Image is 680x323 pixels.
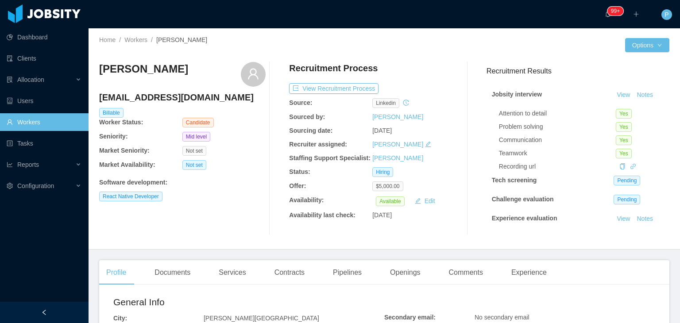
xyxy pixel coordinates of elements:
span: Configuration [17,182,54,189]
b: Seniority: [99,133,128,140]
div: Teamwork [499,149,616,158]
div: Attention to detail [499,109,616,118]
button: Notes [633,234,657,245]
i: icon: line-chart [7,161,13,168]
div: Comments [442,260,490,285]
h4: Recruitment Process [289,62,378,74]
strong: Challenge evaluation [492,196,554,203]
b: Market Availability: [99,161,155,168]
div: Problem solving [499,122,616,131]
span: linkedin [372,98,399,108]
button: icon: exportView Recruitment Process [289,83,379,94]
a: [PERSON_NAME] [372,154,423,161]
span: Pending [614,176,640,185]
button: Optionsicon: down [625,38,669,52]
h3: [PERSON_NAME] [99,62,188,76]
i: icon: edit [425,141,431,147]
span: / [119,36,121,43]
a: Home [99,36,116,43]
i: icon: setting [7,183,13,189]
strong: Jobsity interview [492,91,542,98]
div: Experience [504,260,554,285]
span: Yes [616,122,632,132]
a: icon: auditClients [7,50,81,67]
a: icon: link [630,163,636,170]
span: [DATE] [372,127,392,134]
span: Yes [616,149,632,158]
div: Documents [147,260,197,285]
b: Offer: [289,182,306,189]
h4: [EMAIL_ADDRESS][DOMAIN_NAME] [99,91,266,104]
a: icon: pie-chartDashboard [7,28,81,46]
span: Pending [614,195,640,204]
span: [PERSON_NAME][GEOGRAPHIC_DATA] [204,315,319,322]
a: icon: exportView Recruitment Process [289,85,379,92]
b: Status: [289,168,310,175]
strong: Experience evaluation [492,215,557,222]
button: Notes [633,90,657,100]
b: Availability last check: [289,211,355,219]
span: Candidate [182,118,214,127]
i: icon: history [403,100,409,106]
sup: 1705 [607,7,623,15]
h2: General Info [113,295,384,309]
a: View [614,215,633,222]
button: icon: editEdit [411,196,439,206]
span: / [151,36,153,43]
strong: Tech screening [492,177,537,184]
b: Sourcing date: [289,127,332,134]
span: Reports [17,161,39,168]
div: Copy [619,162,626,171]
div: Profile [99,260,133,285]
div: Openings [383,260,428,285]
span: React Native Developer [99,192,162,201]
a: [PERSON_NAME] [372,113,423,120]
span: Yes [616,135,632,145]
b: Worker Status: [99,119,143,126]
span: Mid level [182,132,210,142]
i: icon: solution [7,77,13,83]
div: Communication [499,135,616,145]
a: [PERSON_NAME] [372,141,423,148]
span: [PERSON_NAME] [156,36,207,43]
b: Market Seniority: [99,147,150,154]
span: Yes [616,109,632,119]
div: Recording url [499,162,616,171]
i: icon: plus [633,11,639,17]
a: Workers [124,36,147,43]
i: icon: user [247,68,259,80]
span: Allocation [17,76,44,83]
i: icon: copy [619,163,626,169]
b: Secondary email: [384,314,436,321]
a: icon: robotUsers [7,92,81,110]
div: Pipelines [326,260,369,285]
h3: Recruitment Results [487,65,669,77]
span: $5,000.00 [372,181,403,191]
b: Availability: [289,196,324,204]
a: icon: userWorkers [7,113,81,131]
span: Not set [182,160,206,170]
span: P [665,9,668,20]
div: Services [212,260,253,285]
b: Source: [289,99,312,106]
span: [DATE] [372,211,392,219]
b: Staffing Support Specialist: [289,154,371,161]
b: Software development : [99,179,167,186]
span: Billable [99,108,124,118]
span: No secondary email [475,314,529,321]
b: City: [113,315,127,322]
a: icon: profileTasks [7,135,81,152]
div: Contracts [267,260,312,285]
a: View [614,91,633,98]
span: Hiring [372,167,393,177]
i: icon: bell [605,11,611,17]
b: Sourced by: [289,113,325,120]
button: Notes [633,214,657,224]
b: Recruiter assigned: [289,141,347,148]
span: Not set [182,146,206,156]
